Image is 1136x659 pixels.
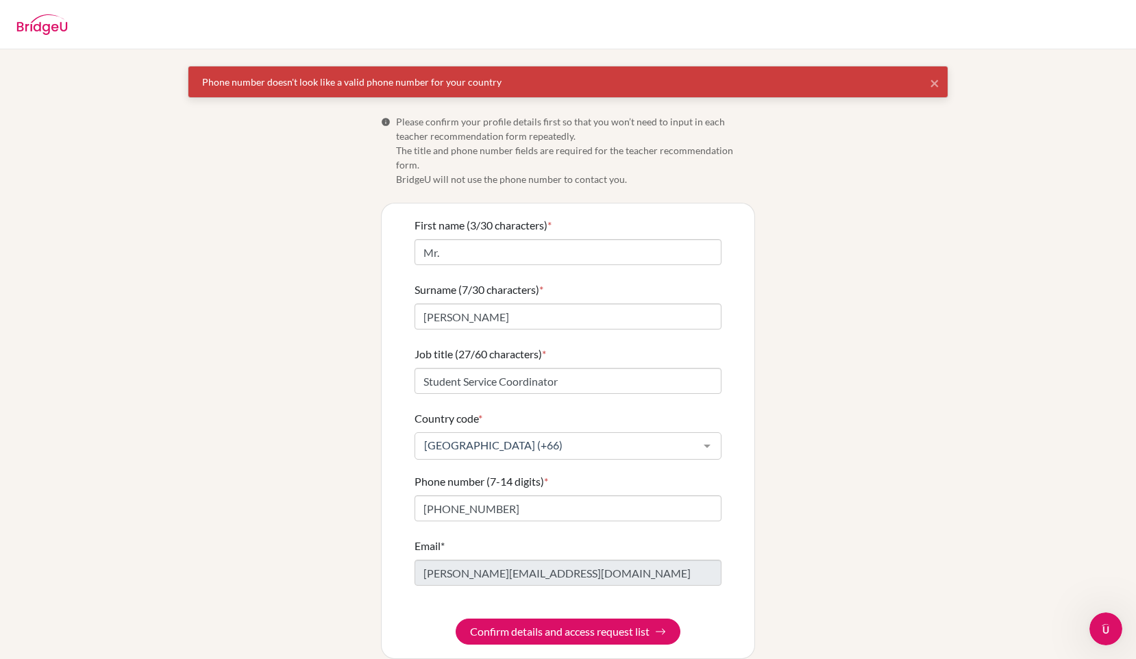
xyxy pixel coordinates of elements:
[415,410,482,427] label: Country code
[415,217,552,234] label: First name (3/30 characters)
[930,73,939,92] span: ×
[930,75,939,91] button: Close
[415,346,546,362] label: Job title (27/60 characters)
[415,368,721,394] input: Enter your job title
[415,239,721,265] input: Enter your first name
[415,495,721,521] input: Enter your number
[456,619,680,645] button: Confirm details and access request list
[655,626,666,637] img: Arrow right
[1089,612,1122,645] iframe: Intercom live chat
[415,303,721,329] input: Enter your surname
[16,14,68,35] img: BridgeU logo
[415,282,543,298] label: Surname (7/30 characters)
[415,538,445,554] label: Email*
[202,75,934,89] div: Phone number doesn't look like a valid phone number for your country
[415,473,548,490] label: Phone number (7-14 digits)
[421,438,693,452] span: [GEOGRAPHIC_DATA] (+66)
[381,117,391,127] span: Info
[396,114,755,186] span: Please confirm your profile details first so that you won’t need to input in each teacher recomme...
